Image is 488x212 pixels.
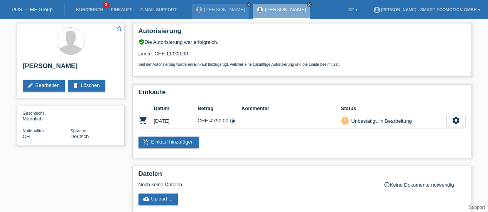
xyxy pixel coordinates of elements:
a: deleteLöschen [68,80,105,92]
i: POSP00026620 [138,116,148,125]
a: add_shopping_cartEinkauf hinzufügen [138,137,199,148]
a: POS — MF Group [12,7,52,12]
i: close [247,3,251,7]
td: CHF 4'790.00 [198,113,241,129]
div: Keine Dokumente notwendig [384,182,466,188]
a: close [307,2,312,7]
a: close [246,2,252,7]
a: cloud_uploadUpload ... [138,194,178,205]
a: [PERSON_NAME] [265,7,306,12]
th: Status [341,104,446,113]
i: settings [452,116,460,125]
div: Männlich [23,110,71,122]
span: Sprache [71,129,86,133]
i: cloud_upload [143,196,149,202]
i: info_outline [384,182,390,188]
span: 3 [103,2,109,8]
a: account_circle[PERSON_NAME] - Smart Ecomotion GmbH ▾ [369,7,484,12]
i: delete [73,82,79,88]
div: Unbestätigt, in Bearbeitung [349,117,412,125]
a: [PERSON_NAME] [204,7,245,12]
div: Noch keine Dateien [138,182,374,187]
h2: Autorisierung [138,27,466,39]
i: 24 Raten [230,118,235,124]
div: Limite: CHF 11'000.00 [138,45,466,67]
span: Deutsch [71,134,89,139]
a: E-Mail Support [137,7,181,12]
i: close [307,3,311,7]
th: Datum [154,104,198,113]
div: Die Autorisierung war erfolgreich. [138,39,466,45]
a: Kund*innen [72,7,107,12]
td: [DATE] [154,113,198,129]
p: Seit der Autorisierung wurde ein Einkauf hinzugefügt, welcher eine zukünftige Autorisierung und d... [138,62,466,67]
a: Einkäufe [107,7,136,12]
a: DE ▾ [344,7,361,12]
a: editBearbeiten [23,80,65,92]
i: account_circle [373,6,381,14]
i: priority_high [342,118,348,123]
h2: Einkäufe [138,88,466,100]
th: Kommentar [241,104,341,113]
i: verified_user [138,39,145,45]
a: star_border [116,25,123,33]
span: Geschlecht [23,111,44,115]
span: Nationalität [23,129,44,133]
span: Schweiz [23,134,30,139]
h2: [PERSON_NAME] [23,62,118,74]
i: star_border [116,25,123,32]
th: Betrag [198,104,241,113]
i: edit [27,82,34,88]
i: add_shopping_cart [143,139,149,145]
a: Support [469,205,485,210]
h2: Dateien [138,170,466,182]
